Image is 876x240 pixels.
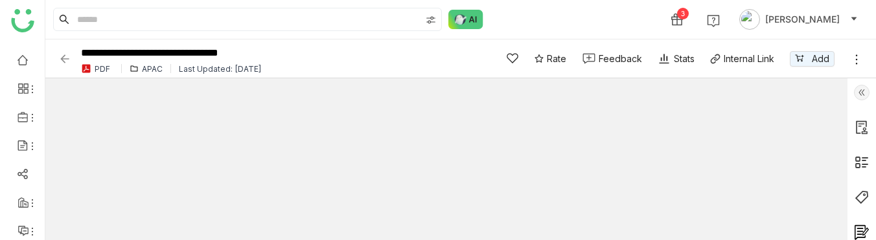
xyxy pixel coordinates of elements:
span: Rate [547,52,566,65]
img: folder.svg [130,64,139,73]
img: logo [11,9,34,32]
img: search-type.svg [426,15,436,25]
div: Internal Link [724,52,774,65]
div: Stats [658,52,695,65]
div: 3 [677,8,689,19]
span: [PERSON_NAME] [765,12,840,27]
div: PDF [95,64,110,74]
img: avatar [739,9,760,30]
img: pdf.svg [81,63,91,74]
img: help.svg [707,14,720,27]
div: Feedback [599,52,642,65]
button: Add [790,51,835,67]
button: [PERSON_NAME] [737,9,860,30]
img: ask-buddy-normal.svg [448,10,483,29]
img: feedback-1.svg [582,53,595,64]
img: stats.svg [658,52,671,65]
div: Last Updated: [DATE] [179,64,262,74]
span: Add [812,52,829,66]
div: APAC [142,64,163,74]
img: back [58,52,71,65]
